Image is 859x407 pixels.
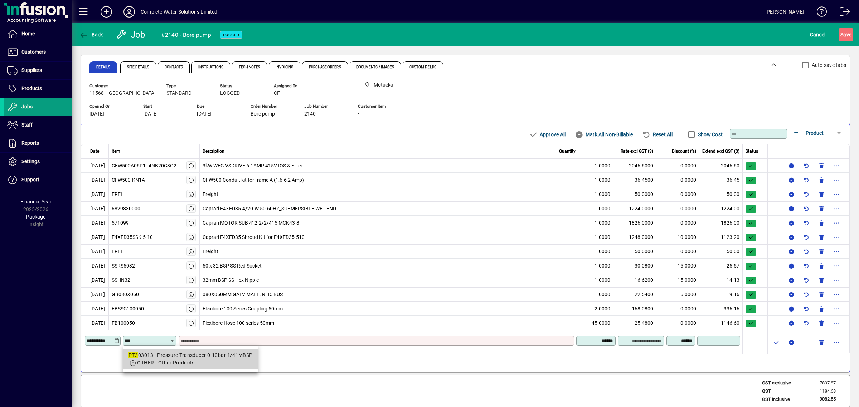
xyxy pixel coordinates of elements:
td: 080X050MM GALV MALL. RED. BUS [200,287,556,301]
span: Customer [89,84,156,88]
span: CF [274,90,280,96]
span: Discount (%) [672,148,696,155]
a: Logout [834,1,850,25]
span: Financial Year [20,199,52,205]
span: Tech Notes [239,65,260,69]
label: Auto save tabs [810,62,846,69]
div: CFW500A06P1T4NB20C3G2 [112,162,176,170]
td: Freight [200,244,556,259]
span: Motueka [374,81,393,89]
span: Approve All [529,129,566,140]
td: [DATE] [81,187,109,201]
div: FB100050 [112,319,135,327]
span: Start [143,104,186,109]
span: Reports [21,140,39,146]
td: 36.4500 [613,173,656,187]
td: 7897.87 [801,379,844,387]
a: Suppliers [4,62,72,79]
span: S [840,32,843,38]
div: #2140 - Bore pump [161,29,211,41]
span: Quantity [559,148,576,155]
td: 0.0000 [656,173,699,187]
span: Status [220,84,263,88]
button: More options [831,337,842,348]
span: Instructions [198,65,223,69]
span: Purchase Orders [309,65,341,69]
span: 1.0000 [594,176,610,184]
div: CFW500-KN1A [112,176,145,184]
td: 0.0000 [656,201,699,216]
td: 1146.60 [699,316,743,330]
td: 1123.20 [699,230,743,244]
span: Assigned To [274,84,317,88]
td: 15.0000 [656,273,699,287]
span: Order Number [251,104,293,109]
button: Add [95,5,118,18]
span: Due [197,104,240,109]
td: 36.45 [699,173,743,187]
td: CFW500 Conduit kit for frame A (1,6-6,2 Amp) [200,173,556,187]
button: Approve All [526,128,568,141]
button: More options [831,260,842,271]
span: Motueka [361,80,408,89]
button: Profile [118,5,141,18]
span: Rate excl GST ($) [621,148,653,155]
span: Customer Item [358,104,401,109]
button: Reset All [639,128,675,141]
div: SSHN32 [112,276,130,284]
span: Package [26,214,45,220]
span: Bore pump [251,111,275,117]
label: Show Cost [697,131,723,138]
td: GST inclusive [758,395,801,404]
div: 571099 [112,219,129,227]
td: 168.0800 [613,301,656,316]
span: [DATE] [197,111,212,117]
span: 1.0000 [594,262,610,270]
app-page-header-button: Back [72,28,111,41]
span: Suppliers [21,67,42,73]
span: LOGGED [223,33,239,37]
a: Customers [4,43,72,61]
a: Support [4,171,72,189]
span: Invoicing [276,65,293,69]
span: Documents / Images [356,65,394,69]
span: Status [746,148,758,155]
button: More options [831,203,842,214]
span: 1.0000 [594,234,610,241]
span: 1.0000 [594,219,610,227]
div: FBSSC100050 [112,305,144,313]
button: More options [831,246,842,257]
td: 1224.00 [699,201,743,216]
td: Freight [200,187,556,201]
span: 1.0000 [594,276,610,284]
td: [DATE] [81,287,109,301]
td: [DATE] [81,216,109,230]
td: [DATE] [81,259,109,273]
td: 3kW WEG VSDRIVE 6.1AMP 415V IOS & Filter [200,158,556,173]
span: 1.0000 [594,291,610,298]
a: Home [4,25,72,43]
button: Cancel [808,28,828,41]
td: [DATE] [81,244,109,259]
div: SSRS5032 [112,262,135,270]
span: Products [21,85,42,91]
span: Jobs [21,104,33,109]
td: [DATE] [81,173,109,187]
button: More options [831,217,842,229]
a: Reports [4,134,72,152]
td: 0.0000 [656,216,699,230]
td: [DATE] [81,273,109,287]
button: Back [77,28,105,41]
span: Details [96,65,110,69]
td: 0.0000 [656,158,699,173]
span: Site Details [127,65,149,69]
span: [DATE] [143,111,158,117]
span: Mark All Non-Billable [575,129,633,140]
span: OTHER - Other Products [137,360,194,366]
td: 32mm BSP SS Hex Nipple [200,273,556,287]
td: 2046.60 [699,158,743,173]
td: 1826.00 [699,216,743,230]
button: More options [831,174,842,186]
td: [DATE] [81,316,109,330]
td: 25.4800 [613,316,656,330]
